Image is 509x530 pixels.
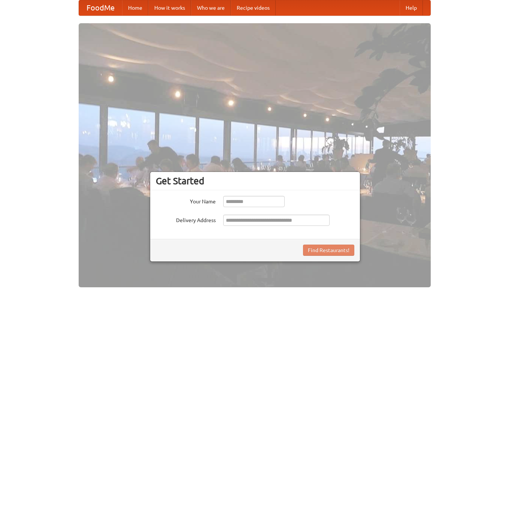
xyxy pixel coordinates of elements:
[156,196,216,205] label: Your Name
[122,0,148,15] a: Home
[156,215,216,224] label: Delivery Address
[156,175,354,187] h3: Get Started
[400,0,423,15] a: Help
[231,0,276,15] a: Recipe videos
[303,245,354,256] button: Find Restaurants!
[79,0,122,15] a: FoodMe
[191,0,231,15] a: Who we are
[148,0,191,15] a: How it works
